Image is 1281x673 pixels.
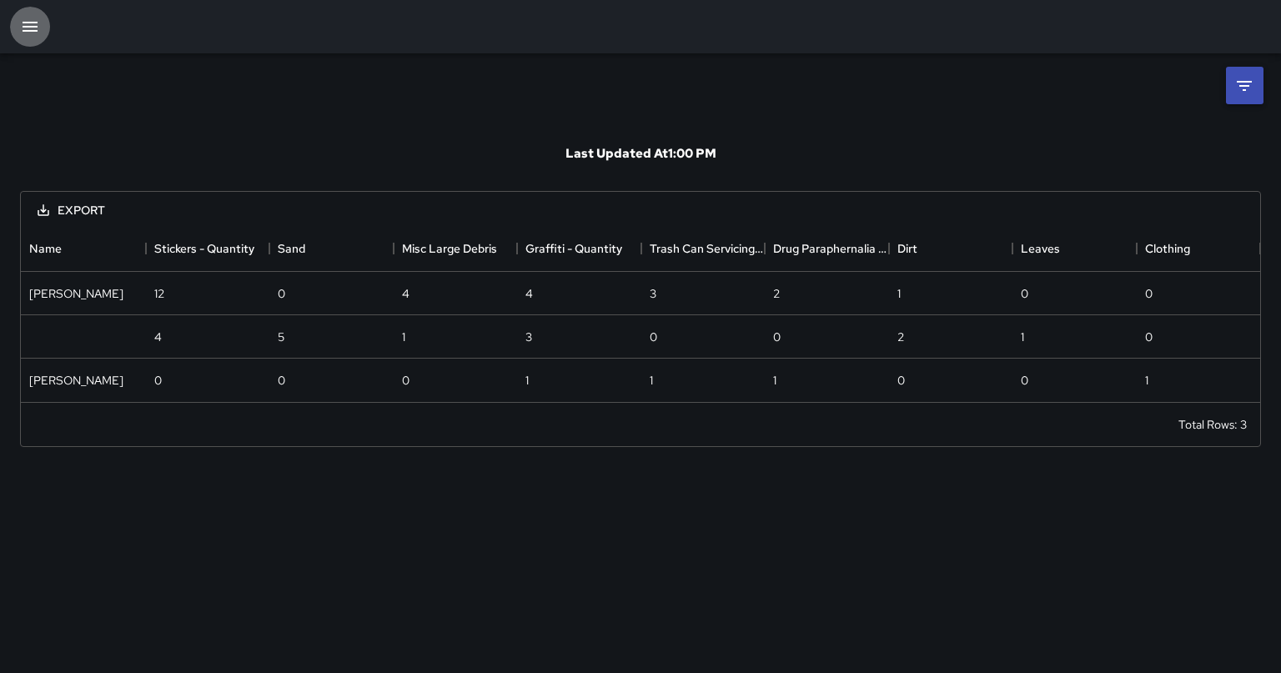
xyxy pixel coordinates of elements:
[154,372,162,389] div: 0
[278,329,284,345] div: 5
[525,285,533,302] div: 4
[154,329,162,345] div: 4
[889,225,1012,272] div: Dirt
[154,225,254,272] div: Stickers - Quantity
[402,372,409,389] div: 0
[278,372,285,389] div: 0
[21,225,146,272] div: Name
[402,329,405,345] div: 1
[641,225,765,272] div: Trash Can Servicing - Empty, Wiped, Loose Garabage Check
[394,225,517,272] div: Misc Large Debris
[773,285,780,302] div: 2
[1021,225,1060,272] div: Leaves
[402,225,497,272] div: Misc Large Debris
[1145,372,1148,389] div: 1
[773,329,781,345] div: 0
[897,329,904,345] div: 2
[525,329,532,345] div: 3
[525,225,622,272] div: Graffiti - Quantity
[650,329,657,345] div: 0
[402,285,409,302] div: 4
[773,225,888,272] div: Drug Paraphernalia (Crack Pipes, Water Packs, Naloxone, etc.)
[897,225,917,272] div: Dirt
[650,225,765,272] div: Trash Can Servicing - Empty, Wiped, Loose Garabage Check
[29,285,123,302] div: Eric Vermette
[29,372,123,389] div: Nelson Mitchell
[525,372,529,389] div: 1
[897,285,901,302] div: 1
[1012,225,1136,272] div: Leaves
[773,372,776,389] div: 1
[765,225,888,272] div: Drug Paraphernalia (Crack Pipes, Water Packs, Naloxone, etc.)
[29,225,62,272] div: Name
[1021,285,1028,302] div: 0
[650,372,653,389] div: 1
[1137,225,1260,272] div: Clothing
[146,225,269,272] div: Stickers - Quantity
[269,225,393,272] div: Sand
[1145,285,1153,302] div: 0
[24,195,118,226] button: Export
[1145,329,1153,345] div: 0
[1021,372,1028,389] div: 0
[1021,329,1024,345] div: 1
[278,285,285,302] div: 0
[897,372,905,389] div: 0
[1178,416,1247,433] div: Total Rows: 3
[565,145,716,162] h6: Last Updated At 1:00 PM
[1145,225,1190,272] div: Clothing
[517,225,640,272] div: Graffiti - Quantity
[650,285,656,302] div: 3
[154,285,164,302] div: 12
[278,225,305,272] div: Sand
